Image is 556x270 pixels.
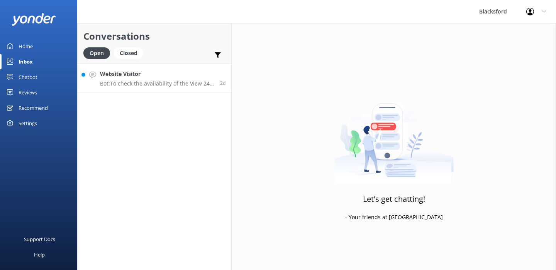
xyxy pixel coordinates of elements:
img: yonder-white-logo.png [12,13,56,26]
a: Closed [114,49,147,57]
div: Closed [114,47,143,59]
p: Bot: To check the availability of the View 24J and make a booking, please visit [URL][DOMAIN_NAME... [100,80,214,87]
div: Inbox [19,54,33,69]
div: Settings [19,116,37,131]
p: - Your friends at [GEOGRAPHIC_DATA] [345,213,443,221]
div: Support Docs [24,231,55,247]
div: Open [83,47,110,59]
div: Chatbot [19,69,37,85]
a: Website VisitorBot:To check the availability of the View 24J and make a booking, please visit [UR... [78,64,231,92]
h3: Let's get chatting! [363,193,425,205]
img: artwork of a man stealing a conversation from at giant smartphone [334,87,454,183]
h2: Conversations [83,29,225,44]
div: Help [34,247,45,262]
div: Reviews [19,85,37,100]
a: Open [83,49,114,57]
span: Sep 15 2025 06:51pm (UTC -06:00) America/Chihuahua [220,80,225,86]
div: Recommend [19,100,48,116]
div: Home [19,39,33,54]
h4: Website Visitor [100,70,214,78]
